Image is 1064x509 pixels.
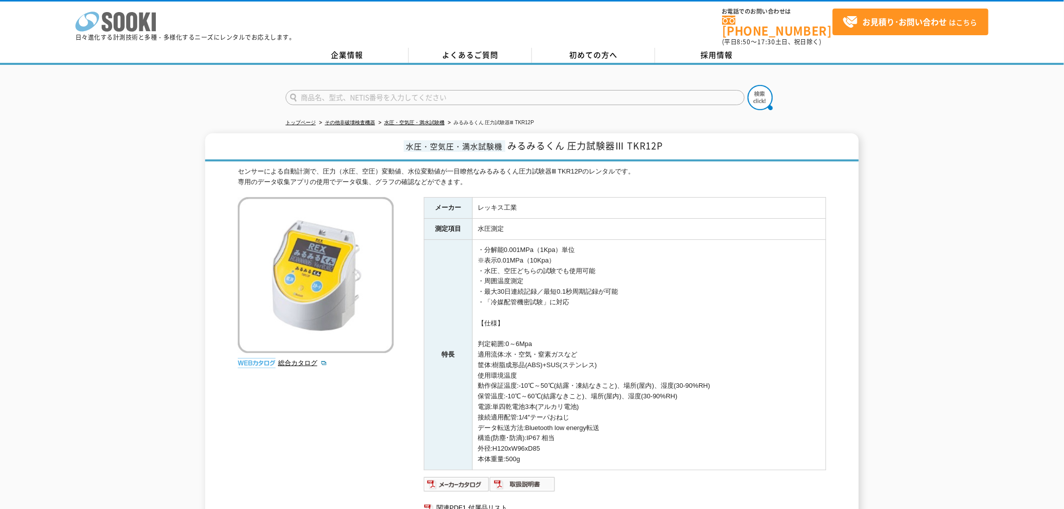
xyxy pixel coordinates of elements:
a: よくあるご質問 [409,48,532,63]
span: 水圧・空気圧・満水試験機 [404,140,505,152]
img: メーカーカタログ [424,476,490,492]
a: トップページ [286,120,316,125]
p: 日々進化する計測技術と多種・多様化するニーズにレンタルでお応えします。 [75,34,296,40]
th: 測定項目 [424,219,473,240]
a: その他非破壊検査機器 [325,120,375,125]
span: はこちら [843,15,978,30]
a: 水圧・空気圧・満水試験機 [384,120,445,125]
td: レッキス工業 [473,198,826,219]
span: お電話でのお問い合わせは [722,9,833,15]
a: 初めての方へ [532,48,655,63]
a: 企業情報 [286,48,409,63]
img: webカタログ [238,358,276,368]
input: 商品名、型式、NETIS番号を入力してください [286,90,745,105]
span: 初めての方へ [570,49,618,60]
a: メーカーカタログ [424,483,490,490]
span: 17:30 [757,37,775,46]
span: (平日 ～ 土日、祝日除く) [722,37,822,46]
td: 水圧測定 [473,219,826,240]
th: メーカー [424,198,473,219]
th: 特長 [424,240,473,470]
strong: お見積り･お問い合わせ [863,16,947,28]
a: 採用情報 [655,48,778,63]
img: btn_search.png [748,85,773,110]
a: 取扱説明書 [490,483,556,490]
a: お見積り･お問い合わせはこちら [833,9,989,35]
td: ・分解能0.001MPa（1Kpa）単位 ※表示0.01MPa（10Kpa） ・水圧、空圧どちらの試験でも使用可能 ・周囲温度測定 ・最大30日連続記録／最短0.1秒周期記録が可能 ・「冷媒配管... [473,240,826,470]
img: みるみるくん 圧力試験器Ⅲ TKR12P [238,197,394,353]
span: 8:50 [737,37,751,46]
div: センサーによる自動計測で、圧力（水圧、空圧）変動値、水位変動値が一目瞭然なみるみるくん圧力試験器Ⅲ TKR12Pのレンタルです。 専用のデータ収集アプリの使用でデータ収集、グラフの確認などができます。 [238,166,826,188]
a: 総合カタログ [278,359,327,367]
li: みるみるくん 圧力試験器Ⅲ TKR12P [446,118,534,128]
img: 取扱説明書 [490,476,556,492]
span: みるみるくん 圧力試験器Ⅲ TKR12P [508,139,663,152]
a: [PHONE_NUMBER] [722,16,833,36]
